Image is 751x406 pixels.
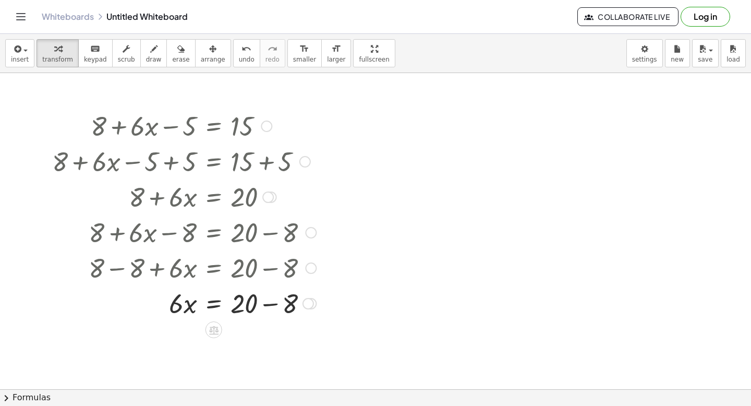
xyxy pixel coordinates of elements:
span: keypad [84,56,107,63]
span: draw [146,56,162,63]
span: transform [42,56,73,63]
a: Whiteboards [42,11,94,22]
span: load [726,56,740,63]
span: fullscreen [359,56,389,63]
button: keyboardkeypad [78,39,113,67]
button: settings [626,39,663,67]
button: save [692,39,719,67]
button: format_sizelarger [321,39,351,67]
i: format_size [299,43,309,55]
i: format_size [331,43,341,55]
span: scrub [118,56,135,63]
span: new [671,56,684,63]
span: undo [239,56,255,63]
button: arrange [195,39,231,67]
button: Log in [681,7,730,27]
span: larger [327,56,345,63]
button: new [665,39,690,67]
span: Collaborate Live [586,12,670,21]
span: insert [11,56,29,63]
span: erase [172,56,189,63]
button: scrub [112,39,141,67]
button: fullscreen [353,39,395,67]
button: format_sizesmaller [287,39,322,67]
span: settings [632,56,657,63]
button: insert [5,39,34,67]
button: redoredo [260,39,285,67]
button: transform [37,39,79,67]
span: redo [265,56,280,63]
button: draw [140,39,167,67]
i: keyboard [90,43,100,55]
button: Collaborate Live [577,7,679,26]
button: undoundo [233,39,260,67]
div: Apply the same math to both sides of the equation [205,321,222,338]
button: erase [166,39,195,67]
span: save [698,56,712,63]
i: undo [241,43,251,55]
i: redo [268,43,277,55]
button: Toggle navigation [13,8,29,25]
span: smaller [293,56,316,63]
span: arrange [201,56,225,63]
button: load [721,39,746,67]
